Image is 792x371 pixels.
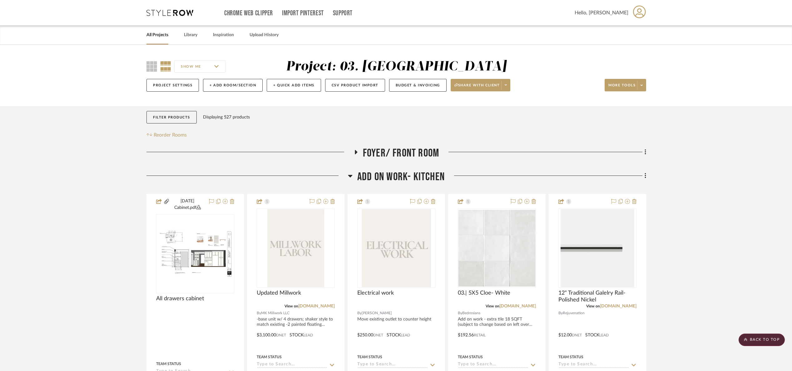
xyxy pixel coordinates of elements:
[362,209,431,287] img: Electrical work
[363,147,439,160] span: Foyer/ Front Room
[333,11,353,16] a: Support
[146,31,168,39] a: All Projects
[282,11,324,16] a: Import Pinterest
[156,214,234,293] div: 0
[558,310,563,316] span: By
[558,290,636,303] span: 12" Traditional Galelry Rail- Polished Nickel
[203,111,250,123] div: Displaying 527 products
[156,295,204,302] span: All drawers cabinet
[486,304,499,308] span: View on
[213,31,234,39] a: Inspiration
[458,310,462,316] span: By
[357,354,382,360] div: Team Status
[499,304,536,308] a: [DOMAIN_NAME]
[462,310,480,316] span: Bedrosians
[458,210,535,287] img: 03.| 5X5 Cloe- White
[608,83,636,92] span: More tools
[358,209,435,287] div: 0
[357,290,394,296] span: Electrical work
[357,362,428,368] input: Type to Search…
[224,11,273,16] a: Chrome Web Clipper
[257,362,327,368] input: Type to Search…
[325,79,385,92] button: CSV Product Import
[261,310,290,316] span: MK Millwork LLC
[451,79,511,91] button: Share with client
[458,290,510,296] span: 03.| 5X5 Cloe- White
[257,290,301,296] span: Updated Millwork
[298,304,335,308] a: [DOMAIN_NAME]
[285,304,298,308] span: View on
[558,362,629,368] input: Type to Search…
[586,304,600,308] span: View on
[563,310,585,316] span: Rejuvenation
[561,209,634,287] img: 12" Traditional Galelry Rail- Polished Nickel
[575,9,628,17] span: Hello, [PERSON_NAME]
[458,209,536,287] div: 0
[454,83,500,92] span: Share with client
[600,304,636,308] a: [DOMAIN_NAME]
[357,310,362,316] span: By
[184,31,197,39] a: Library
[267,209,324,287] img: Updated Millwork
[559,209,636,287] div: 0
[458,362,528,368] input: Type to Search…
[203,79,263,92] button: + Add Room/Section
[157,229,234,279] img: All drawers cabinet
[154,131,187,139] span: Reorder Rooms
[362,310,392,316] span: [PERSON_NAME]
[257,354,282,360] div: Team Status
[357,170,445,184] span: Add on work- kitchen
[458,354,483,360] div: Team Status
[146,111,197,124] button: Filter Products
[286,60,507,73] div: Project: 03. [GEOGRAPHIC_DATA]
[558,354,583,360] div: Team Status
[146,131,187,139] button: Reorder Rooms
[170,198,205,211] button: [DATE] Cabinet.pdf
[267,79,321,92] button: + Quick Add Items
[257,310,261,316] span: By
[389,79,447,92] button: Budget & Invoicing
[250,31,279,39] a: Upload History
[739,334,785,346] scroll-to-top-button: BACK TO TOP
[156,361,181,367] div: Team Status
[146,79,199,92] button: Project Settings
[605,79,646,91] button: More tools
[257,209,334,287] div: 0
